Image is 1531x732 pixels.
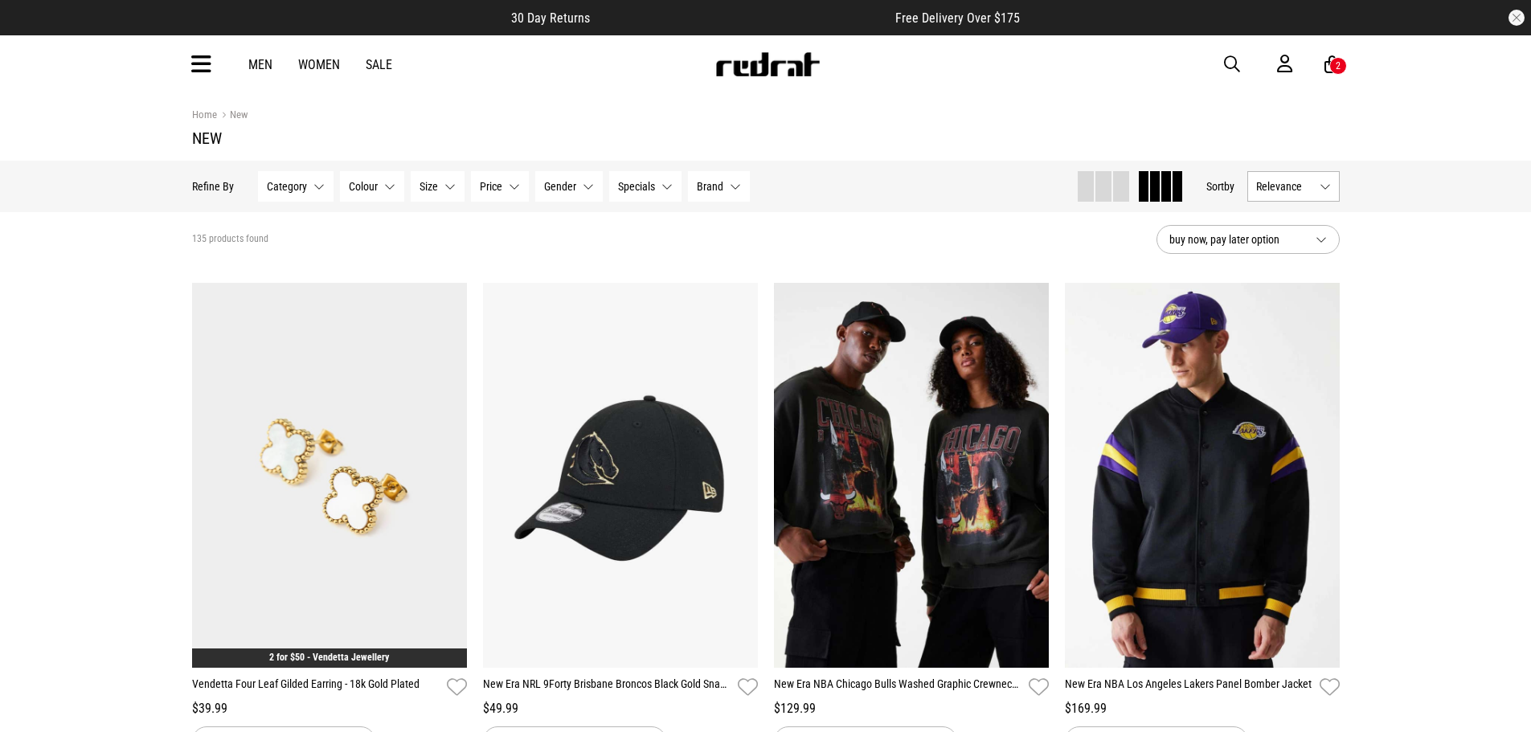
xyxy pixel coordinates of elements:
[609,171,682,202] button: Specials
[1065,676,1313,699] a: New Era NBA Los Angeles Lakers Panel Bomber Jacket
[774,283,1049,668] img: New Era Nba Chicago Bulls Washed Graphic Crewneck Sweatshirt in Black
[544,180,576,193] span: Gender
[349,180,378,193] span: Colour
[1463,665,1531,732] iframe: LiveChat chat widget
[774,676,1022,699] a: New Era NBA Chicago Bulls Washed Graphic Crewneck Sweatshirt
[1336,60,1341,72] div: 2
[774,699,1049,718] div: $129.99
[697,180,723,193] span: Brand
[192,129,1340,148] h1: New
[535,171,603,202] button: Gender
[483,699,758,718] div: $49.99
[192,676,440,699] a: Vendetta Four Leaf Gilded Earring - 18k Gold Plated
[192,283,467,668] img: Vendetta Four Leaf Gilded Earring - 18k Gold Plated in White
[1256,180,1313,193] span: Relevance
[483,676,731,699] a: New Era NRL 9Forty Brisbane Broncos Black Gold Snapback Cap
[1065,699,1340,718] div: $169.99
[895,10,1020,26] span: Free Delivery Over $175
[511,10,590,26] span: 30 Day Returns
[411,171,465,202] button: Size
[1324,56,1340,73] a: 2
[483,283,758,668] img: New Era Nrl 9forty Brisbane Broncos Black Gold Snapback Cap in Black
[1247,171,1340,202] button: Relevance
[192,233,268,246] span: 135 products found
[714,52,821,76] img: Redrat logo
[366,57,392,72] a: Sale
[217,108,248,124] a: New
[1224,180,1234,193] span: by
[622,10,863,26] iframe: Customer reviews powered by Trustpilot
[192,699,467,718] div: $39.99
[480,180,502,193] span: Price
[269,652,389,663] a: 2 for $50 - Vendetta Jewellery
[340,171,404,202] button: Colour
[471,171,529,202] button: Price
[1169,230,1303,249] span: buy now, pay later option
[1206,177,1234,196] button: Sortby
[1065,283,1340,668] img: New Era Nba Los Angeles Lakers Panel Bomber Jacket in Black
[420,180,438,193] span: Size
[298,57,340,72] a: Women
[267,180,307,193] span: Category
[1156,225,1340,254] button: buy now, pay later option
[192,180,234,193] p: Refine By
[248,57,272,72] a: Men
[618,180,655,193] span: Specials
[258,171,334,202] button: Category
[688,171,750,202] button: Brand
[192,108,217,121] a: Home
